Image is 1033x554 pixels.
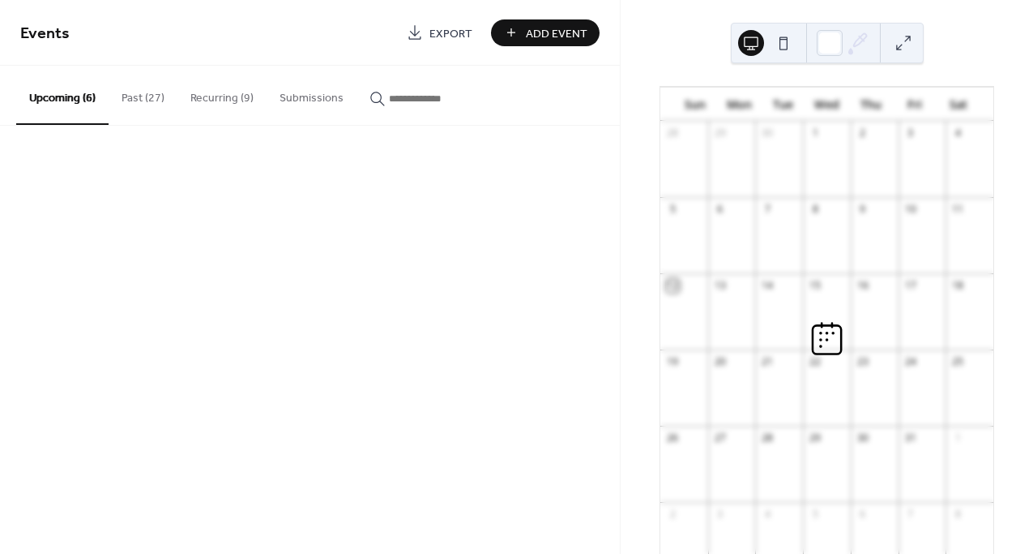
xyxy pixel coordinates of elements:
[809,279,822,293] div: 15
[893,88,937,121] div: Fri
[951,432,965,445] div: 1
[16,66,109,125] button: Upcoming (6)
[951,203,965,217] div: 11
[903,203,917,217] div: 10
[856,432,869,445] div: 30
[951,355,965,369] div: 25
[666,432,680,445] div: 26
[666,127,680,140] div: 28
[809,203,822,217] div: 8
[395,19,484,46] a: Export
[809,508,822,522] div: 5
[666,203,680,217] div: 5
[809,355,822,369] div: 22
[761,203,775,217] div: 7
[761,355,775,369] div: 21
[761,508,775,522] div: 4
[713,432,727,445] div: 27
[761,279,775,293] div: 14
[761,88,805,121] div: Tue
[20,18,70,49] span: Events
[713,203,727,217] div: 6
[713,127,727,140] div: 29
[951,279,965,293] div: 18
[856,279,869,293] div: 16
[903,508,917,522] div: 7
[809,127,822,140] div: 1
[903,279,917,293] div: 17
[673,88,717,121] div: Sun
[903,432,917,445] div: 31
[713,279,727,293] div: 13
[856,127,869,140] div: 2
[666,355,680,369] div: 19
[666,508,680,522] div: 2
[903,127,917,140] div: 3
[761,432,775,445] div: 28
[713,355,727,369] div: 20
[109,66,177,123] button: Past (27)
[809,432,822,445] div: 29
[951,127,965,140] div: 4
[856,203,869,217] div: 9
[937,88,980,121] div: Sat
[856,355,869,369] div: 23
[805,88,848,121] div: Wed
[491,19,600,46] button: Add Event
[849,88,893,121] div: Thu
[526,25,587,42] span: Add Event
[717,88,761,121] div: Mon
[666,279,680,293] div: 12
[856,508,869,522] div: 6
[177,66,267,123] button: Recurring (9)
[951,508,965,522] div: 8
[267,66,356,123] button: Submissions
[761,127,775,140] div: 30
[429,25,472,42] span: Export
[713,508,727,522] div: 3
[903,355,917,369] div: 24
